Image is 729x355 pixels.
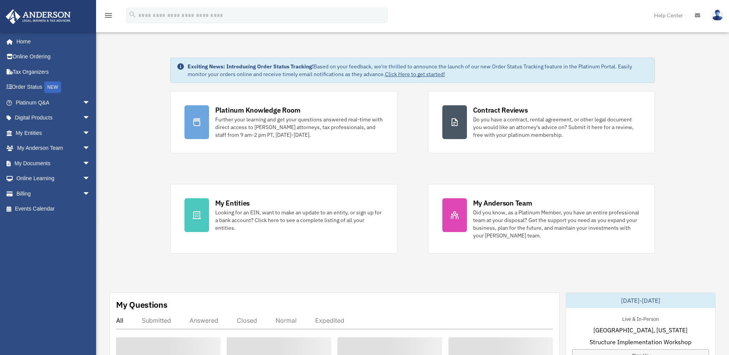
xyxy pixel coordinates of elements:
div: Normal [276,317,297,324]
i: menu [104,11,113,20]
a: menu [104,13,113,20]
div: My Anderson Team [473,198,532,208]
div: Contract Reviews [473,105,528,115]
a: My Entities Looking for an EIN, want to make an update to an entity, or sign up for a bank accoun... [170,184,397,254]
a: Online Ordering [5,49,102,65]
div: [DATE]-[DATE] [566,293,715,308]
a: Billingarrow_drop_down [5,186,102,201]
a: Order StatusNEW [5,80,102,95]
div: Live & In-Person [616,314,665,322]
span: arrow_drop_down [83,171,98,187]
div: Further your learning and get your questions answered real-time with direct access to [PERSON_NAM... [215,116,383,139]
div: Did you know, as a Platinum Member, you have an entire professional team at your disposal? Get th... [473,209,641,239]
a: Online Learningarrow_drop_down [5,171,102,186]
div: Closed [237,317,257,324]
span: arrow_drop_down [83,125,98,141]
a: Events Calendar [5,201,102,217]
i: search [128,10,137,19]
strong: Exciting News: Introducing Order Status Tracking! [188,63,314,70]
a: Platinum Knowledge Room Further your learning and get your questions answered real-time with dire... [170,91,397,153]
a: Tax Organizers [5,64,102,80]
a: Click Here to get started! [385,71,445,78]
div: My Entities [215,198,250,208]
span: arrow_drop_down [83,141,98,156]
a: Platinum Q&Aarrow_drop_down [5,95,102,110]
img: User Pic [712,10,723,21]
span: arrow_drop_down [83,95,98,111]
img: Anderson Advisors Platinum Portal [3,9,73,24]
a: My Anderson Teamarrow_drop_down [5,141,102,156]
div: Based on your feedback, we're thrilled to announce the launch of our new Order Status Tracking fe... [188,63,649,78]
div: Do you have a contract, rental agreement, or other legal document you would like an attorney's ad... [473,116,641,139]
a: Digital Productsarrow_drop_down [5,110,102,126]
a: My Entitiesarrow_drop_down [5,125,102,141]
span: Structure Implementation Workshop [590,337,691,347]
div: All [116,317,123,324]
div: Answered [189,317,218,324]
span: arrow_drop_down [83,186,98,202]
span: [GEOGRAPHIC_DATA], [US_STATE] [593,325,687,335]
span: arrow_drop_down [83,156,98,171]
div: Platinum Knowledge Room [215,105,301,115]
div: Submitted [142,317,171,324]
a: Contract Reviews Do you have a contract, rental agreement, or other legal document you would like... [428,91,655,153]
span: arrow_drop_down [83,110,98,126]
div: Expedited [315,317,344,324]
div: My Questions [116,299,168,310]
a: My Documentsarrow_drop_down [5,156,102,171]
a: My Anderson Team Did you know, as a Platinum Member, you have an entire professional team at your... [428,184,655,254]
a: Home [5,34,98,49]
div: NEW [44,81,61,93]
div: Looking for an EIN, want to make an update to an entity, or sign up for a bank account? Click her... [215,209,383,232]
